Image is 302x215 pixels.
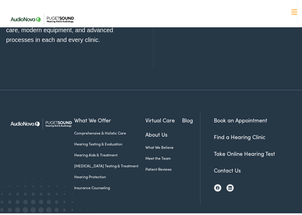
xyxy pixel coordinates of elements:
[146,114,182,123] a: Virtual Care
[74,129,146,134] a: Comprehensive & Holistic Care
[146,154,182,159] a: Meet the Team
[214,165,241,172] a: Contact Us
[216,185,220,188] img: Facebook icon, indicating the presence of the site or brand on the social media platform.
[146,129,182,137] a: About Us
[6,110,76,135] img: Puget Sound Hearing Aid & Audiology
[214,115,267,122] a: Book an Appointment
[214,148,275,156] a: Take Online Hearing Test
[228,185,232,189] img: LinkedIn
[214,131,266,139] a: Find a Hearing Clinic
[74,172,146,178] a: Hearing Protection
[74,140,146,145] a: Hearing Testing & Evaluation
[74,162,146,167] a: [MEDICAL_DATA] Testing & Treatment
[182,114,200,123] a: Blog
[74,114,146,123] a: What We Offer
[74,151,146,156] a: Hearing Aids & Treatment
[146,165,182,170] a: Patient Reviews
[146,143,182,148] a: What We Believe
[74,183,146,189] a: Insurance Counseling
[11,24,300,43] a: What We Offer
